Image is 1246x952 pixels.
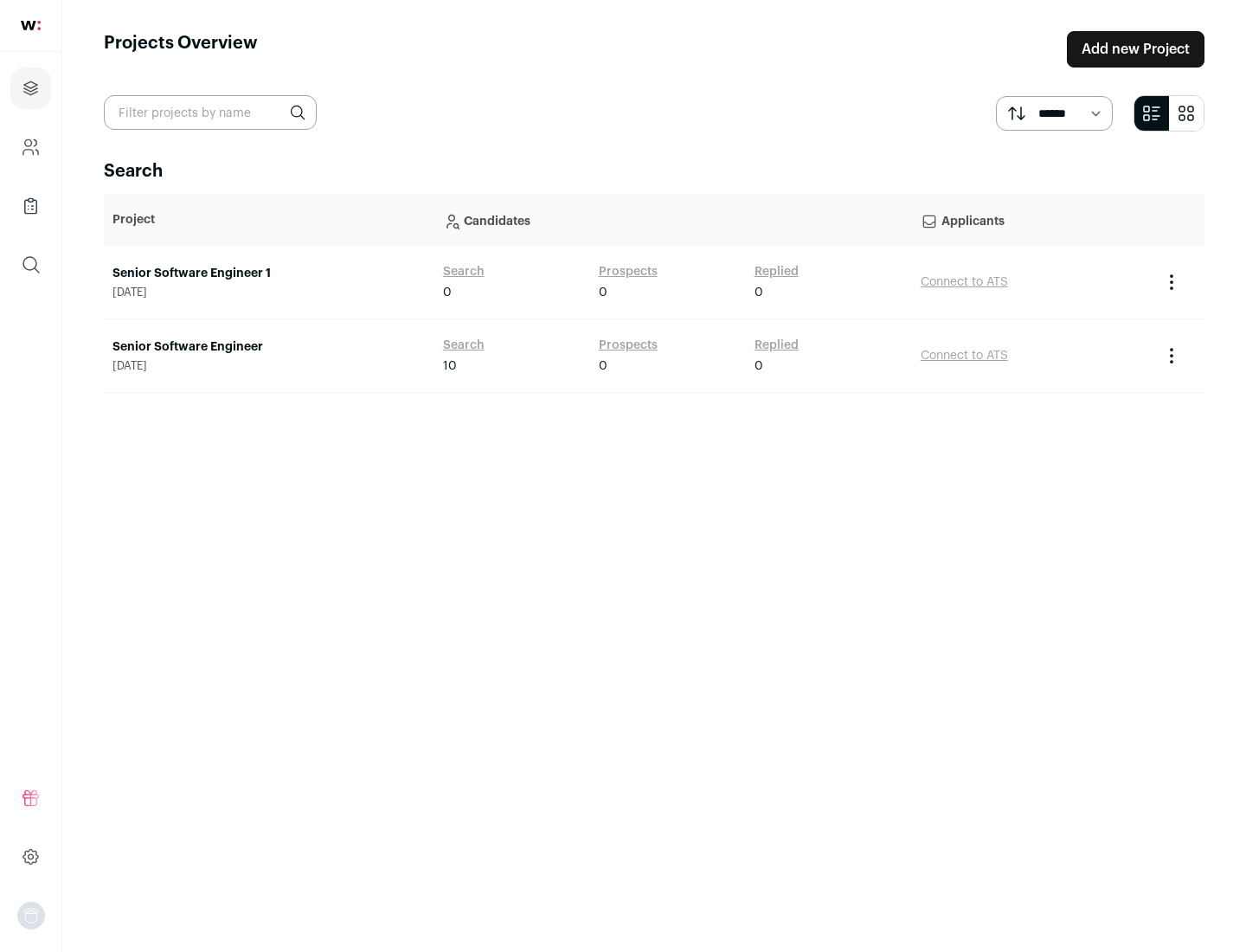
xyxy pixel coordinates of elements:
[921,276,1008,288] a: Connect to ATS
[17,902,45,929] img: nopic.png
[10,68,51,109] a: Projects
[1161,345,1182,366] button: Project Actions
[104,95,317,130] input: Filter projects by name
[443,263,485,280] a: Search
[755,263,799,280] a: Replied
[755,337,799,354] a: Replied
[21,21,41,30] img: wellfound-shorthand-0d5821cbd27db2630d0214b213865d53afaa358527fdda9d0ea32b1df1b89c2c.svg
[10,126,51,168] a: Company and ATS Settings
[17,902,45,929] button: Open dropdown
[755,357,763,375] span: 0
[1067,31,1204,68] a: Add new Project
[112,265,426,282] a: Senior Software Engineer 1
[443,203,903,237] p: Candidates
[1161,272,1182,293] button: Project Actions
[921,203,1144,237] p: Applicants
[10,185,51,227] a: Company Lists
[599,337,658,354] a: Prospects
[112,338,426,356] a: Senior Software Engineer
[104,31,258,68] h1: Projects Overview
[599,357,607,375] span: 0
[104,159,1204,183] h2: Search
[599,284,607,301] span: 0
[921,350,1008,362] a: Connect to ATS
[112,359,426,373] span: [DATE]
[443,357,457,375] span: 10
[755,284,763,301] span: 0
[112,211,426,228] p: Project
[443,284,452,301] span: 0
[599,263,658,280] a: Prospects
[443,337,485,354] a: Search
[112,286,426,299] span: [DATE]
